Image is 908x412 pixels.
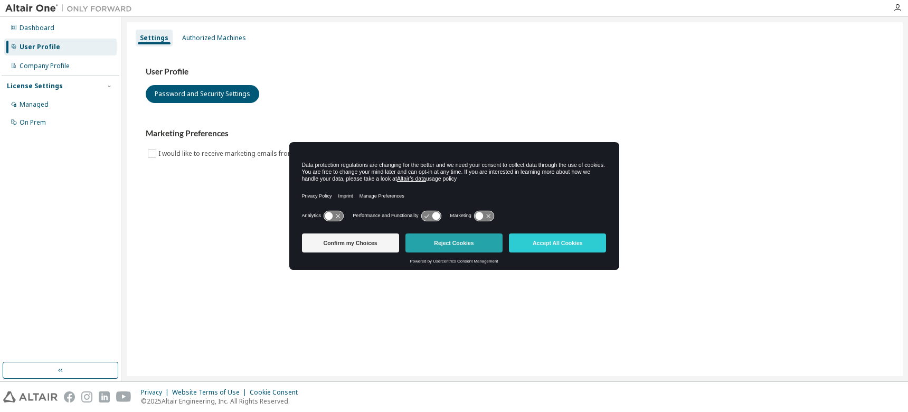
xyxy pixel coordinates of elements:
div: Settings [140,34,168,42]
div: Privacy [141,388,172,397]
label: I would like to receive marketing emails from Altair [158,147,313,160]
img: Altair One [5,3,137,14]
p: © 2025 Altair Engineering, Inc. All Rights Reserved. [141,397,304,406]
div: Managed [20,100,49,109]
img: altair_logo.svg [3,391,58,402]
div: Website Terms of Use [172,388,250,397]
div: License Settings [7,82,63,90]
div: On Prem [20,118,46,127]
div: Dashboard [20,24,54,32]
div: Company Profile [20,62,70,70]
h3: User Profile [146,67,884,77]
div: Cookie Consent [250,388,304,397]
div: User Profile [20,43,60,51]
img: instagram.svg [81,391,92,402]
img: facebook.svg [64,391,75,402]
button: Password and Security Settings [146,85,259,103]
div: Authorized Machines [182,34,246,42]
img: youtube.svg [116,391,131,402]
h3: Marketing Preferences [146,128,884,139]
img: linkedin.svg [99,391,110,402]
